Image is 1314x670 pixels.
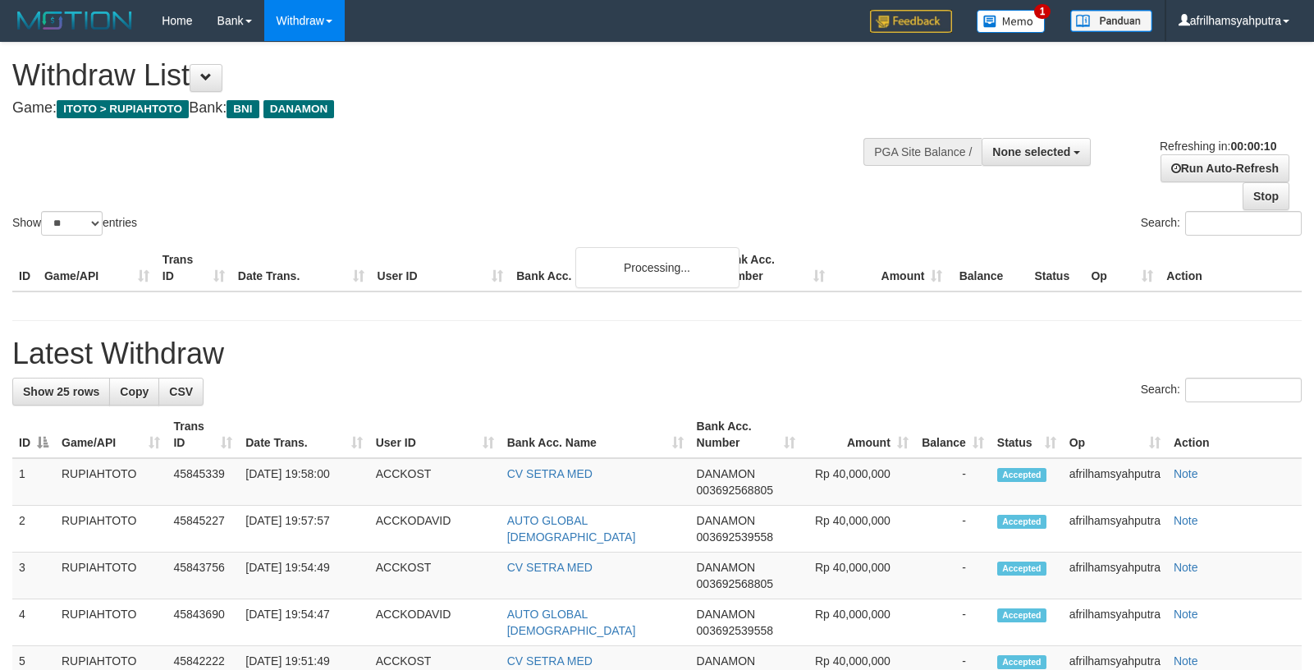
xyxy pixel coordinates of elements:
[41,211,103,236] select: Showentries
[915,458,991,506] td: -
[802,458,915,506] td: Rp 40,000,000
[55,458,167,506] td: RUPIAHTOTO
[915,553,991,599] td: -
[369,506,501,553] td: ACCKODAVID
[997,655,1046,669] span: Accepted
[1185,378,1302,402] input: Search:
[156,245,231,291] th: Trans ID
[510,245,713,291] th: Bank Acc. Name
[997,515,1046,529] span: Accepted
[227,100,259,118] span: BNI
[1160,245,1302,291] th: Action
[915,411,991,458] th: Balance: activate to sort column ascending
[507,467,593,480] a: CV SETRA MED
[38,245,156,291] th: Game/API
[1174,561,1198,574] a: Note
[12,8,137,33] img: MOTION_logo.png
[167,553,239,599] td: 45843756
[12,211,137,236] label: Show entries
[1174,467,1198,480] a: Note
[507,514,636,544] a: AUTO GLOBAL [DEMOGRAPHIC_DATA]
[1230,140,1276,153] strong: 00:00:10
[12,553,55,599] td: 3
[697,608,756,621] span: DANAMON
[1141,211,1302,236] label: Search:
[120,385,149,398] span: Copy
[997,562,1046,576] span: Accepted
[1174,514,1198,527] a: Note
[915,506,991,553] td: -
[263,100,335,118] span: DANAMON
[870,10,952,33] img: Feedback.jpg
[1243,182,1289,210] a: Stop
[501,411,690,458] th: Bank Acc. Name: activate to sort column ascending
[997,468,1046,482] span: Accepted
[12,411,55,458] th: ID: activate to sort column descending
[167,458,239,506] td: 45845339
[369,599,501,646] td: ACCKODAVID
[915,599,991,646] td: -
[713,245,831,291] th: Bank Acc. Number
[12,599,55,646] td: 4
[507,608,636,637] a: AUTO GLOBAL [DEMOGRAPHIC_DATA]
[697,624,773,637] span: Copy 003692539558 to clipboard
[831,245,950,291] th: Amount
[12,378,110,406] a: Show 25 rows
[1167,411,1302,458] th: Action
[1185,211,1302,236] input: Search:
[57,100,189,118] span: ITOTO > RUPIAHTOTO
[863,138,982,166] div: PGA Site Balance /
[109,378,159,406] a: Copy
[997,608,1046,622] span: Accepted
[992,145,1070,158] span: None selected
[12,506,55,553] td: 2
[1174,608,1198,621] a: Note
[231,245,371,291] th: Date Trans.
[802,411,915,458] th: Amount: activate to sort column ascending
[697,467,756,480] span: DANAMON
[1084,245,1160,291] th: Op
[802,599,915,646] td: Rp 40,000,000
[507,654,593,668] a: CV SETRA MED
[167,599,239,646] td: 45843690
[1063,506,1167,553] td: afrilhamsyahputra
[802,506,915,553] td: Rp 40,000,000
[239,553,369,599] td: [DATE] 19:54:49
[507,561,593,574] a: CV SETRA MED
[371,245,510,291] th: User ID
[55,411,167,458] th: Game/API: activate to sort column ascending
[167,506,239,553] td: 45845227
[12,59,859,92] h1: Withdraw List
[697,654,756,668] span: DANAMON
[697,577,773,590] span: Copy 003692568805 to clipboard
[949,245,1028,291] th: Balance
[167,411,239,458] th: Trans ID: activate to sort column ascending
[1174,654,1198,668] a: Note
[1161,154,1289,182] a: Run Auto-Refresh
[23,385,99,398] span: Show 25 rows
[1063,599,1167,646] td: afrilhamsyahputra
[12,337,1302,370] h1: Latest Withdraw
[169,385,193,398] span: CSV
[991,411,1063,458] th: Status: activate to sort column ascending
[55,599,167,646] td: RUPIAHTOTO
[12,245,38,291] th: ID
[1070,10,1152,32] img: panduan.png
[697,561,756,574] span: DANAMON
[55,506,167,553] td: RUPIAHTOTO
[12,100,859,117] h4: Game: Bank:
[158,378,204,406] a: CSV
[239,411,369,458] th: Date Trans.: activate to sort column ascending
[977,10,1046,33] img: Button%20Memo.svg
[239,599,369,646] td: [DATE] 19:54:47
[1063,553,1167,599] td: afrilhamsyahputra
[239,458,369,506] td: [DATE] 19:58:00
[697,514,756,527] span: DANAMON
[239,506,369,553] td: [DATE] 19:57:57
[1034,4,1051,19] span: 1
[1063,411,1167,458] th: Op: activate to sort column ascending
[575,247,739,288] div: Processing...
[369,553,501,599] td: ACCKOST
[55,553,167,599] td: RUPIAHTOTO
[1160,140,1276,153] span: Refreshing in:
